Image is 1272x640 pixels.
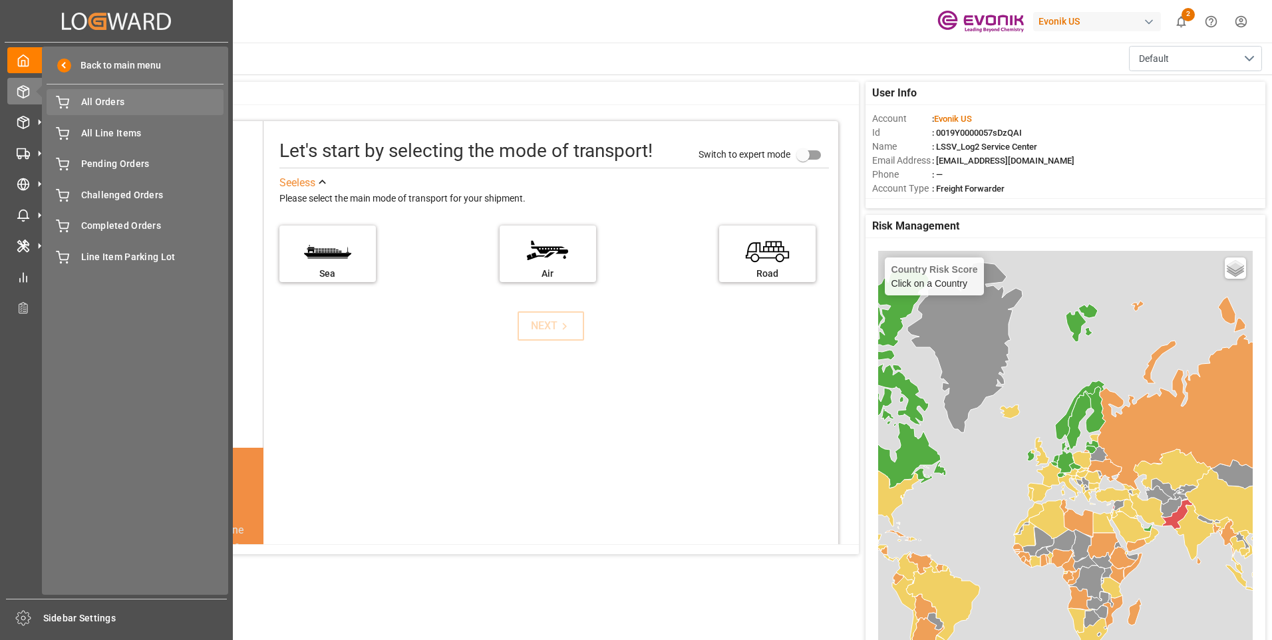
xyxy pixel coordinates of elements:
span: Email Address [872,154,932,168]
img: Evonik-brand-mark-Deep-Purple-RGB.jpeg_1700498283.jpeg [937,10,1024,33]
span: : — [932,170,943,180]
span: Challenged Orders [81,188,224,202]
div: Please select the main mode of transport for your shipment. [279,191,829,207]
a: Line Item Parking Lot [47,243,224,269]
a: All Orders [47,89,224,115]
a: Completed Orders [47,213,224,239]
div: Let's start by selecting the mode of transport! [279,137,653,165]
button: NEXT [518,311,584,341]
span: Account Type [872,182,932,196]
span: Back to main menu [71,59,161,73]
div: NEXT [531,318,571,334]
span: Line Item Parking Lot [81,250,224,264]
span: User Info [872,85,917,101]
a: My Cockpit [7,47,226,73]
a: Transport Planner [7,295,226,321]
button: open menu [1129,46,1262,71]
span: : 0019Y0000057sDzQAI [932,128,1022,138]
span: All Orders [81,95,224,109]
span: Completed Orders [81,219,224,233]
span: Sidebar Settings [43,611,228,625]
span: Account [872,112,932,126]
a: All Line Items [47,120,224,146]
div: Road [726,267,809,281]
div: See less [279,175,315,191]
span: Phone [872,168,932,182]
span: Risk Management [872,218,959,234]
span: Pending Orders [81,157,224,171]
span: : [EMAIL_ADDRESS][DOMAIN_NAME] [932,156,1074,166]
button: next slide / item [245,522,263,634]
span: All Line Items [81,126,224,140]
span: Default [1139,52,1169,66]
a: Layers [1225,257,1246,279]
a: Challenged Orders [47,182,224,208]
span: Evonik US [934,114,972,124]
h4: Country Risk Score [891,264,978,275]
span: : [932,114,972,124]
div: Air [506,267,589,281]
div: Sea [286,267,369,281]
span: Name [872,140,932,154]
a: My Reports [7,263,226,289]
span: Switch to expert mode [699,148,790,159]
span: Id [872,126,932,140]
div: Click on a Country [891,264,978,289]
a: Pending Orders [47,151,224,177]
span: : LSSV_Log2 Service Center [932,142,1037,152]
span: : Freight Forwarder [932,184,1005,194]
